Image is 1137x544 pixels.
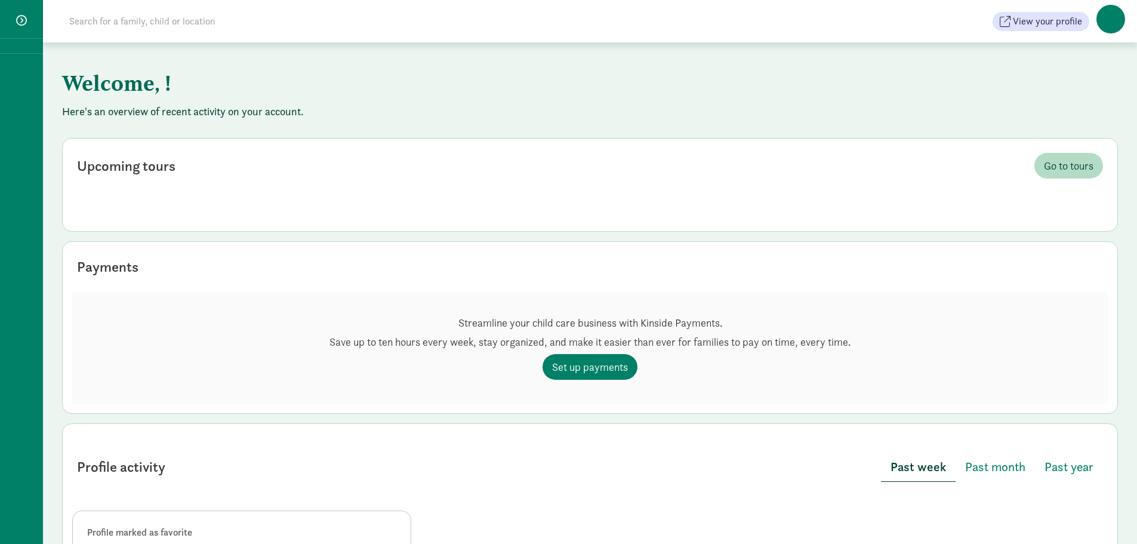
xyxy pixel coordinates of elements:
[329,335,851,349] p: Save up to ten hours every week, stay organized, and make it easier than ever for families to pay...
[77,456,165,478] div: Profile activity
[965,457,1025,477] span: Past month
[62,10,397,33] input: Search for a family, child or location
[543,354,637,380] a: Set up payments
[1044,457,1093,477] span: Past year
[891,457,946,477] span: Past week
[1034,153,1103,179] a: Go to tours
[956,453,1035,481] button: Past month
[62,62,653,105] h1: Welcome, !
[1013,14,1082,29] span: View your profile
[1035,453,1103,481] button: Past year
[62,105,1118,119] p: Here's an overview of recent activity on your account.
[77,256,138,278] div: Payments
[77,155,175,177] div: Upcoming tours
[1044,158,1093,174] span: Go to tours
[329,316,851,330] p: Streamline your child care business with Kinside Payments.
[881,453,956,482] button: Past week
[552,359,628,375] span: Set up payments
[87,525,396,540] div: Profile marked as favorite
[993,12,1089,31] button: View your profile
